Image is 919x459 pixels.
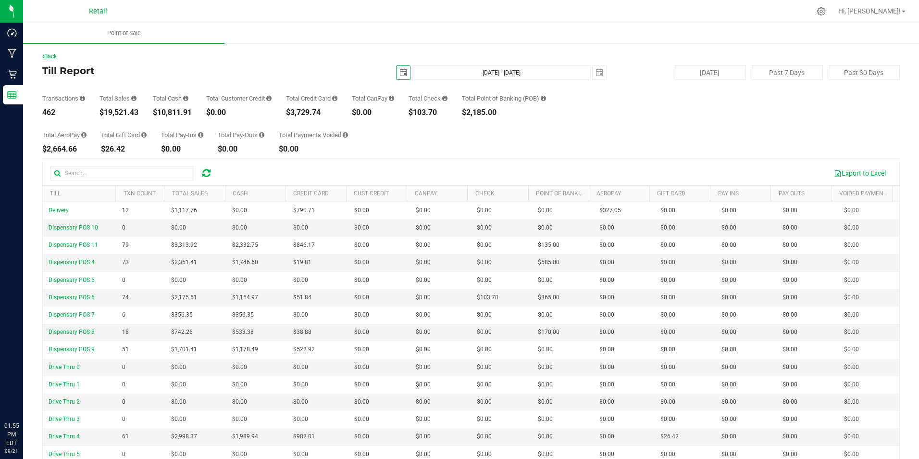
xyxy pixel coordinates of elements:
[232,397,247,407] span: $0.00
[839,190,890,197] a: Voided Payments
[599,258,614,267] span: $0.00
[49,259,95,266] span: Dispensary POS 4
[660,293,675,302] span: $0.00
[286,95,337,102] div: Total Credit Card
[49,416,80,422] span: Drive Thru 3
[477,450,492,459] span: $0.00
[122,241,129,250] span: 79
[416,432,431,441] span: $0.00
[721,206,736,215] span: $0.00
[354,293,369,302] span: $0.00
[416,223,431,232] span: $0.00
[782,432,797,441] span: $0.00
[354,190,389,197] a: Cust Credit
[721,415,736,424] span: $0.00
[599,328,614,337] span: $0.00
[416,276,431,285] span: $0.00
[782,293,797,302] span: $0.00
[844,345,859,354] span: $0.00
[660,206,675,215] span: $0.00
[721,276,736,285] span: $0.00
[49,207,69,214] span: Delivery
[232,363,247,372] span: $0.00
[660,432,679,441] span: $26.42
[660,345,675,354] span: $0.00
[538,380,553,389] span: $0.00
[171,310,193,319] span: $356.35
[721,223,736,232] span: $0.00
[293,397,308,407] span: $0.00
[49,329,95,335] span: Dispensary POS 8
[171,450,186,459] span: $0.00
[751,65,823,80] button: Past 7 Days
[81,132,87,138] i: Sum of all successful AeroPay payment transaction amounts for all purchases in the date range. Ex...
[153,109,192,116] div: $10,811.91
[416,397,431,407] span: $0.00
[599,310,614,319] span: $0.00
[782,206,797,215] span: $0.00
[354,415,369,424] span: $0.00
[782,345,797,354] span: $0.00
[599,276,614,285] span: $0.00
[660,415,675,424] span: $0.00
[782,310,797,319] span: $0.00
[660,276,675,285] span: $0.00
[838,7,901,15] span: Hi, [PERSON_NAME]!
[10,382,38,411] iframe: Resource center
[409,95,447,102] div: Total Check
[442,95,447,102] i: Sum of all successful, non-voided payment transaction amounts using check as the payment method.
[721,258,736,267] span: $0.00
[844,450,859,459] span: $0.00
[844,276,859,285] span: $0.00
[782,276,797,285] span: $0.00
[844,293,859,302] span: $0.00
[332,95,337,102] i: Sum of all successful, non-voided payment transaction amounts using credit card as the payment me...
[232,380,247,389] span: $0.00
[232,276,247,285] span: $0.00
[206,109,272,116] div: $0.00
[599,241,614,250] span: $0.00
[293,363,308,372] span: $0.00
[409,109,447,116] div: $103.70
[477,276,492,285] span: $0.00
[782,380,797,389] span: $0.00
[141,132,147,138] i: Sum of all successful, non-voided payment transaction amounts using gift card as the payment method.
[122,450,125,459] span: 0
[721,241,736,250] span: $0.00
[99,95,138,102] div: Total Sales
[416,345,431,354] span: $0.00
[293,450,308,459] span: $0.00
[354,432,369,441] span: $0.00
[599,432,614,441] span: $0.00
[354,450,369,459] span: $0.00
[293,293,311,302] span: $51.84
[352,109,394,116] div: $0.00
[293,328,311,337] span: $38.88
[416,328,431,337] span: $0.00
[844,310,859,319] span: $0.00
[232,328,254,337] span: $533.38
[660,223,675,232] span: $0.00
[721,345,736,354] span: $0.00
[232,258,258,267] span: $1,746.60
[171,328,193,337] span: $742.26
[171,397,186,407] span: $0.00
[844,328,859,337] span: $0.00
[171,241,197,250] span: $3,313.92
[49,277,95,283] span: Dispensary POS 5
[206,95,272,102] div: Total Customer Credit
[124,190,156,197] a: TXN Count
[844,363,859,372] span: $0.00
[660,450,675,459] span: $0.00
[293,223,308,232] span: $0.00
[354,258,369,267] span: $0.00
[354,345,369,354] span: $0.00
[171,223,186,232] span: $0.00
[232,293,258,302] span: $1,154.97
[23,23,224,43] a: Point of Sale
[232,310,254,319] span: $356.35
[171,258,197,267] span: $2,351.41
[122,223,125,232] span: 0
[49,364,80,370] span: Drive Thru 0
[782,415,797,424] span: $0.00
